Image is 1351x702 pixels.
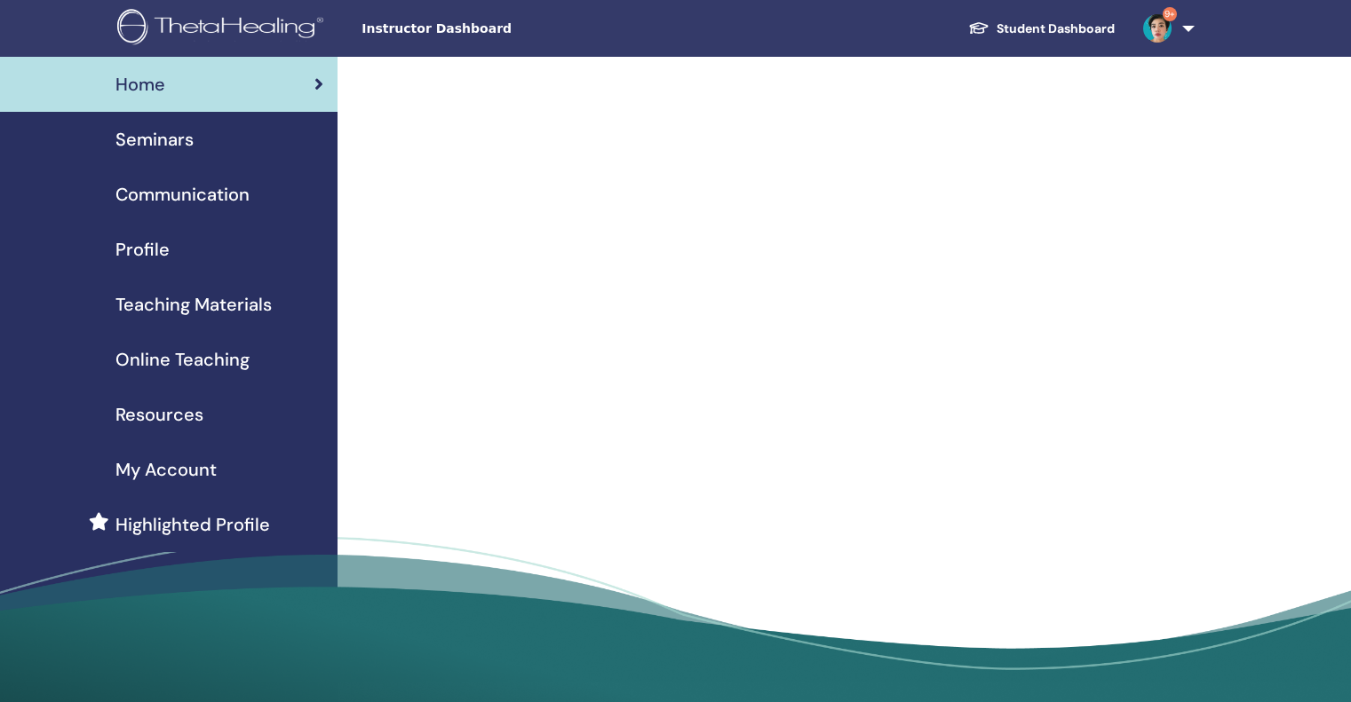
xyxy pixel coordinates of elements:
[115,401,203,428] span: Resources
[115,236,170,263] span: Profile
[115,71,165,98] span: Home
[1163,7,1177,21] span: 9+
[1143,14,1172,43] img: default.jpg
[362,20,628,38] span: Instructor Dashboard
[115,346,250,373] span: Online Teaching
[117,9,330,49] img: logo.png
[115,126,194,153] span: Seminars
[954,12,1129,45] a: Student Dashboard
[115,456,217,483] span: My Account
[115,181,250,208] span: Communication
[115,511,270,538] span: Highlighted Profile
[968,20,989,35] img: graduation-cap-white.svg
[115,291,272,318] span: Teaching Materials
